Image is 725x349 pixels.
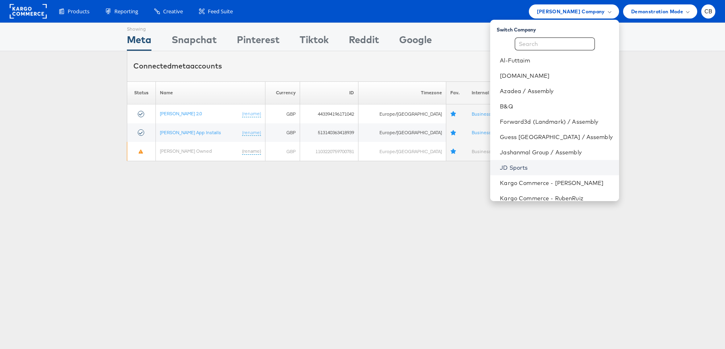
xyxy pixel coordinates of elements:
th: Name [155,81,265,104]
div: Meta [127,33,151,51]
div: Pinterest [237,33,280,51]
a: B&Q [500,102,612,110]
a: Guess [GEOGRAPHIC_DATA] / Assembly [500,133,612,141]
div: Google [399,33,432,51]
span: CB [704,9,713,14]
span: Demonstration Mode [631,7,683,16]
th: Status [127,81,156,104]
a: Jashanmal Group / Assembly [500,148,612,156]
div: Reddit [349,33,379,51]
a: Kargo Commerce - [PERSON_NAME] [500,179,612,187]
span: [PERSON_NAME] Company [537,7,605,16]
a: (rename) [242,110,261,117]
a: [PERSON_NAME] App Installs [160,129,221,135]
div: Connected accounts [133,61,222,71]
th: Timezone [358,81,446,104]
td: Europe/[GEOGRAPHIC_DATA] [358,142,446,161]
span: Products [68,8,89,15]
th: ID [300,81,358,104]
td: 443394196171042 [300,104,358,123]
a: Azadea / Assembly [500,87,612,95]
th: Currency [265,81,300,104]
div: Showing [127,23,151,33]
td: GBP [265,142,300,161]
a: Forward3d (Landmark) / Assembly [500,118,612,126]
td: Europe/[GEOGRAPHIC_DATA] [358,123,446,142]
div: Switch Company [497,23,619,33]
a: [PERSON_NAME] 2.0 [160,110,202,116]
span: Reporting [114,8,138,15]
td: GBP [265,123,300,142]
a: [PERSON_NAME] Owned [160,148,212,154]
div: Tiktok [300,33,329,51]
div: Snapchat [172,33,217,51]
td: GBP [265,104,300,123]
a: JD Sports [500,164,612,172]
a: [DOMAIN_NAME] [500,72,612,80]
td: Europe/[GEOGRAPHIC_DATA] [358,104,446,123]
a: (rename) [242,129,261,136]
input: Search [515,37,595,50]
a: Business Manager [472,148,516,154]
span: Creative [163,8,183,15]
a: (rename) [242,148,261,155]
span: Feed Suite [208,8,233,15]
a: Business Manager [472,129,516,135]
td: 513140363418939 [300,123,358,142]
a: Business Manager [472,111,516,117]
a: Kargo Commerce - RubenRuiz [500,194,612,202]
td: 1103220759700781 [300,142,358,161]
span: meta [172,61,190,71]
a: Al-Futtaim [500,56,612,64]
